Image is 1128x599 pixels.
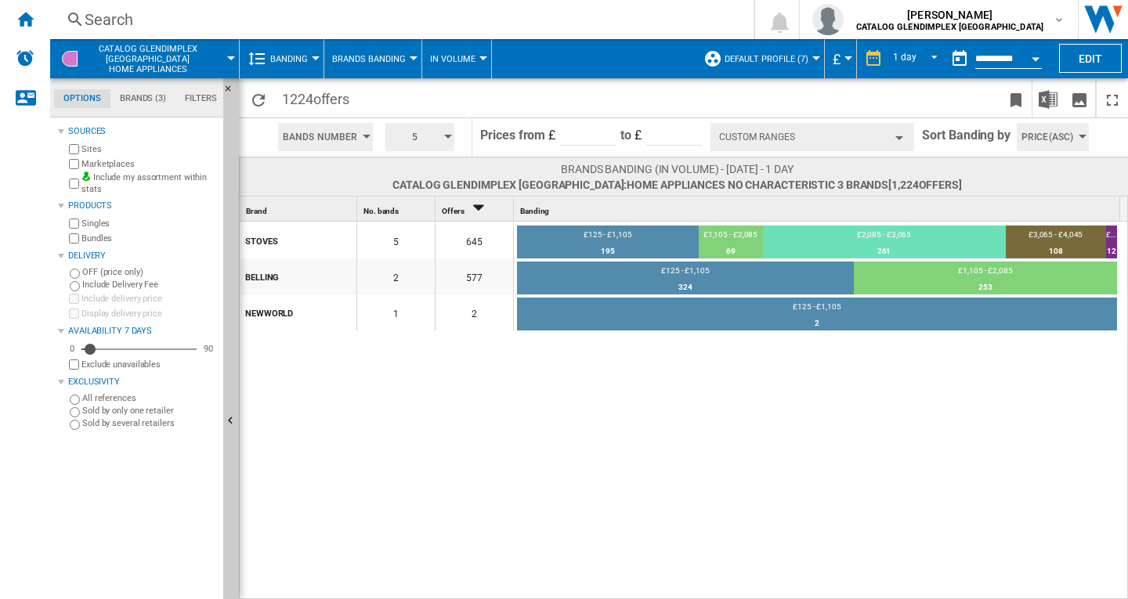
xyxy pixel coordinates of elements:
div: £1,105 - £2,085 [854,265,1117,280]
div: 577 [436,258,513,294]
button: Download as image [1064,81,1095,117]
div: £4,045 - £4,999 [1106,229,1117,244]
label: Exclude unavailables [81,359,217,370]
div: Bands Number [272,118,379,156]
div: 2 [517,316,1117,331]
div: Sort None [243,197,356,221]
label: Include delivery price [81,293,217,305]
div: £3,065 - £4,045 [1006,229,1106,244]
label: OFF (price only) [82,266,217,278]
span: Default profile (7) [725,54,808,64]
div: 69 [699,244,763,259]
span: CATALOG GLENDIMPLEX [GEOGRAPHIC_DATA]:Home appliances No characteristic 3 brands [392,177,962,193]
button: md-calendar [944,43,975,74]
button: 5 [385,123,454,151]
span: Brands banding (In volume) - [DATE] - 1 day [392,161,962,177]
span: offers [919,179,959,191]
input: Bundles [69,233,79,244]
label: Sold by only one retailer [82,405,217,417]
div: Price(Asc) [1010,118,1095,156]
span: [PERSON_NAME] [856,7,1043,23]
div: No. bands Sort None [360,197,435,221]
div: £125 - £1,105 [517,265,854,280]
label: Sites [81,143,217,155]
input: OFF (price only) [70,269,80,279]
img: excel-24x24.png [1039,90,1057,109]
span: offers [313,91,349,107]
div: Brands Banding [332,39,414,78]
span: Offers [442,207,464,215]
b: CATALOG GLENDIMPLEX [GEOGRAPHIC_DATA] [856,22,1043,32]
label: All references [82,392,217,404]
input: Include Delivery Fee [70,281,80,291]
div: NEWWORLD [245,296,356,329]
span: Banding [270,54,308,64]
span: to [620,128,631,143]
img: alerts-logo.svg [16,49,34,67]
div: Sort None [517,197,1120,221]
span: Brand [246,207,267,215]
span: Price(Asc) [1021,123,1073,151]
button: Custom Ranges [710,123,914,151]
div: 1 day [893,52,916,63]
button: CATALOG GLENDIMPLEX [GEOGRAPHIC_DATA]Home appliances [86,39,225,78]
div: Sources [68,125,217,138]
span: No. bands [363,207,399,215]
md-slider: Availability [81,341,197,357]
div: £1,105 - £2,085 [699,229,763,244]
div: Products [68,200,217,212]
div: Default profile (7) [703,39,816,78]
div: 1 [357,294,435,330]
div: £125 - £1,105 [517,301,1117,316]
div: 645 [436,222,513,258]
span: £ [833,51,841,67]
div: 2 [436,294,513,330]
div: BELLING [245,260,356,293]
div: Delivery [68,250,217,262]
input: Sold by only one retailer [70,407,80,417]
button: Banding [270,39,316,78]
div: 195 [517,244,699,259]
md-select: REPORTS.WIZARD.STEPS.REPORT.STEPS.REPORT_OPTIONS.PERIOD: 1 day [891,46,944,72]
label: Display delivery price [81,308,217,319]
span: £ [548,128,555,143]
div: CATALOG GLENDIMPLEX [GEOGRAPHIC_DATA]Home appliances [58,39,231,78]
input: Marketplaces [69,159,79,169]
div: 12 [1106,244,1117,259]
div: Search [85,9,713,31]
span: CATALOG GLENDIMPLEX UK:Home appliances [86,44,209,74]
div: 108 [1006,244,1106,259]
div: 5 [357,222,435,258]
button: In volume [430,39,483,78]
md-tab-item: Options [54,89,110,108]
input: Include delivery price [69,294,79,304]
button: £ [833,39,848,78]
label: Sold by several retailers [82,417,217,429]
button: Reload [243,81,274,117]
span: [1,224 ] [888,179,962,191]
button: Bands Number [278,123,373,151]
span: £ [634,128,642,143]
div: 261 [763,244,1006,259]
md-menu: Currency [825,39,857,78]
button: Edit [1059,44,1122,73]
div: Availability 7 Days [68,325,217,337]
md-tab-item: Filters [175,89,226,108]
div: Brand Sort None [243,197,356,221]
div: £125 - £1,105 [517,229,699,244]
button: Hide [223,78,242,106]
div: 2 [357,258,435,294]
div: Offers Sort Descending [439,197,513,221]
button: Open calendar [1021,42,1050,70]
input: Display delivery price [69,309,79,319]
input: Include my assortment within stats [69,174,79,193]
span: Sort Banding by [922,118,1010,157]
span: Brands Banding [332,54,406,64]
button: Maximize [1097,81,1128,117]
label: Singles [81,218,217,229]
input: Sold by several retailers [70,420,80,430]
input: Sites [69,144,79,154]
span: Prices from [480,128,545,143]
div: 5 [379,118,461,156]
